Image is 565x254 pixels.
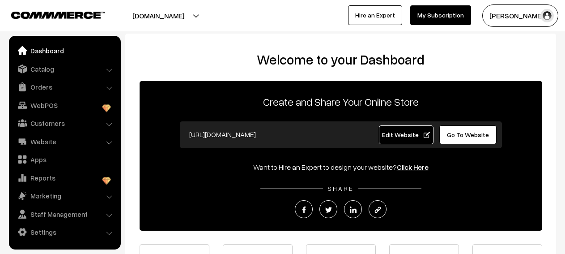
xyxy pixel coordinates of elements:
a: Reports [11,170,118,186]
img: user [540,9,554,22]
span: Go To Website [447,131,489,138]
button: [DOMAIN_NAME] [101,4,216,27]
a: Settings [11,224,118,240]
div: Want to Hire an Expert to design your website? [140,162,542,172]
h2: Welcome to your Dashboard [134,52,547,68]
a: Staff Management [11,206,118,222]
a: Orders [11,79,118,95]
span: Edit Website [382,131,430,138]
a: Website [11,133,118,150]
a: Click Here [397,163,429,172]
a: Dashboard [11,43,118,59]
a: My Subscription [410,5,471,25]
a: Go To Website [439,125,497,144]
a: Customers [11,115,118,131]
a: Hire an Expert [348,5,402,25]
p: Create and Share Your Online Store [140,94,542,110]
button: [PERSON_NAME]… [482,4,558,27]
a: Apps [11,151,118,168]
a: Catalog [11,61,118,77]
a: WebPOS [11,97,118,113]
a: COMMMERCE [11,9,89,20]
a: Marketing [11,188,118,204]
img: COMMMERCE [11,12,105,18]
span: SHARE [323,185,358,192]
a: Edit Website [379,125,433,144]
